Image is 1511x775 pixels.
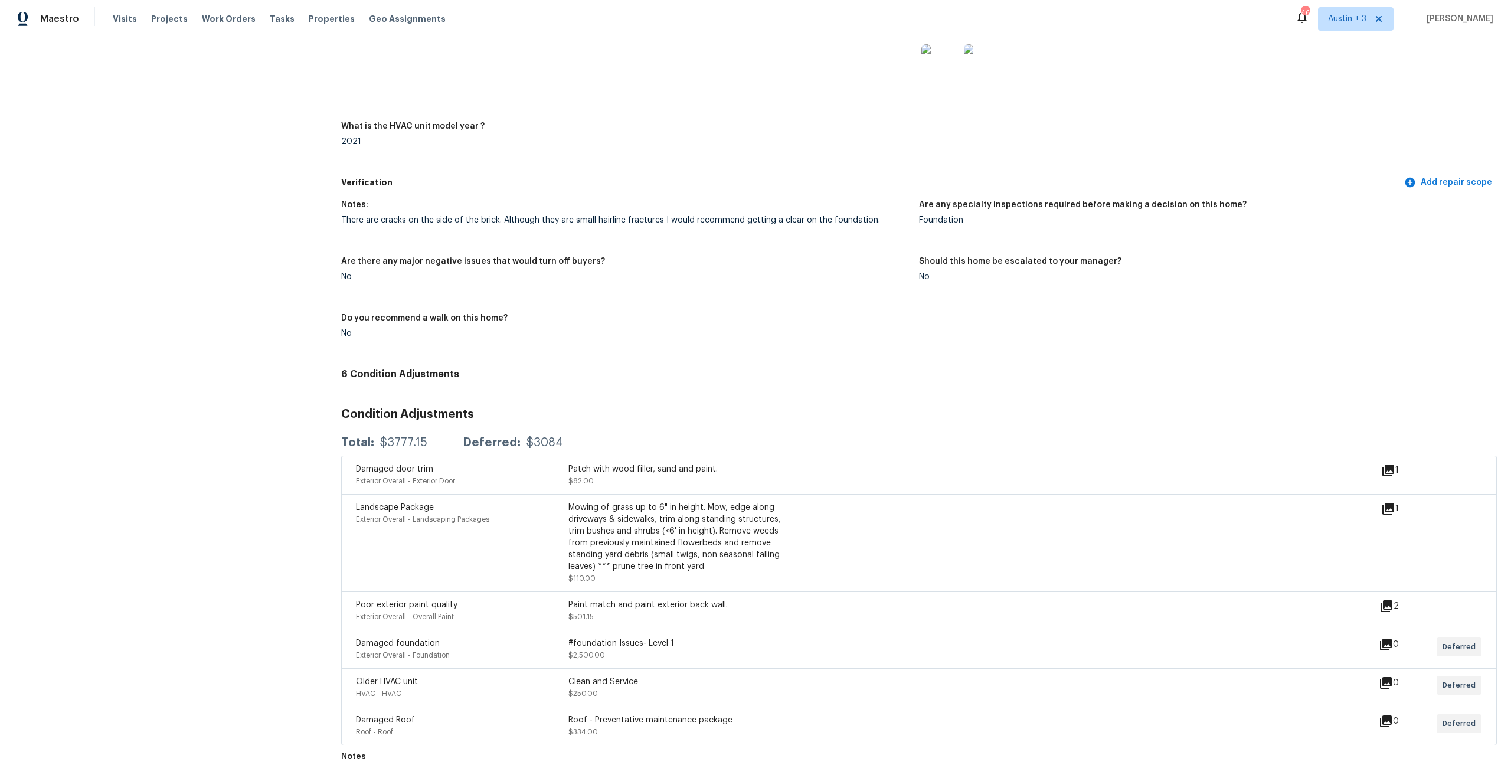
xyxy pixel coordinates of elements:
div: Patch with wood filler, sand and paint. [568,463,781,475]
span: Damaged foundation [356,639,440,648]
span: Older HVAC unit [356,678,418,686]
span: Damaged door trim [356,465,433,473]
span: $501.15 [568,613,594,620]
div: Deferred: [463,437,521,449]
div: Mowing of grass up to 6" in height. Mow, edge along driveways & sidewalks, trim along standing st... [568,502,781,573]
div: 0 [1379,714,1437,728]
div: $3084 [526,437,563,449]
span: $110.00 [568,575,596,582]
span: Austin + 3 [1328,13,1366,25]
div: 1 [1381,463,1437,478]
span: $82.00 [568,478,594,485]
div: No [919,273,1487,281]
span: Exterior Overall - Foundation [356,652,450,659]
div: Foundation [919,216,1487,224]
button: Add repair scope [1402,172,1497,194]
h5: Verification [341,176,1402,189]
div: There are cracks on the side of the brick. Although they are small hairline fractures I would rec... [341,216,910,224]
div: 0 [1379,676,1437,690]
span: Poor exterior paint quality [356,601,457,609]
span: Exterior Overall - Landscaping Packages [356,516,489,523]
span: $334.00 [568,728,598,735]
span: $250.00 [568,690,598,697]
span: Tasks [270,15,295,23]
h3: Condition Adjustments [341,408,1497,420]
h5: Are any specialty inspections required before making a decision on this home? [919,201,1247,209]
div: No [341,273,910,281]
span: Exterior Overall - Overall Paint [356,613,454,620]
div: 2 [1379,599,1437,613]
div: 1 [1381,502,1437,516]
span: Deferred [1443,641,1480,653]
span: $2,500.00 [568,652,605,659]
span: Visits [113,13,137,25]
div: Paint match and paint exterior back wall. [568,599,781,611]
span: Roof - Roof [356,728,393,735]
div: No [341,329,910,338]
div: Total: [341,437,374,449]
h5: Notes [341,753,366,761]
span: Deferred [1443,679,1480,691]
span: Add repair scope [1407,175,1492,190]
div: 46 [1301,7,1309,19]
div: 0 [1379,637,1437,652]
h5: Do you recommend a walk on this home? [341,314,508,322]
div: 2021 [341,138,910,146]
span: Properties [309,13,355,25]
h5: What is the HVAC unit model year ? [341,122,485,130]
span: Maestro [40,13,79,25]
span: Deferred [1443,718,1480,730]
h5: Are there any major negative issues that would turn off buyers? [341,257,605,266]
span: [PERSON_NAME] [1422,13,1493,25]
span: Damaged Roof [356,716,415,724]
div: Roof - Preventative maintenance package [568,714,781,726]
div: Clean and Service [568,676,781,688]
span: Exterior Overall - Exterior Door [356,478,455,485]
h5: Notes: [341,201,368,209]
span: Geo Assignments [369,13,446,25]
span: Projects [151,13,188,25]
span: Landscape Package [356,503,434,512]
h4: 6 Condition Adjustments [341,368,1497,380]
div: #foundation Issues- Level 1 [568,637,781,649]
h5: Should this home be escalated to your manager? [919,257,1121,266]
span: HVAC - HVAC [356,690,401,697]
div: $3777.15 [380,437,427,449]
span: Work Orders [202,13,256,25]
